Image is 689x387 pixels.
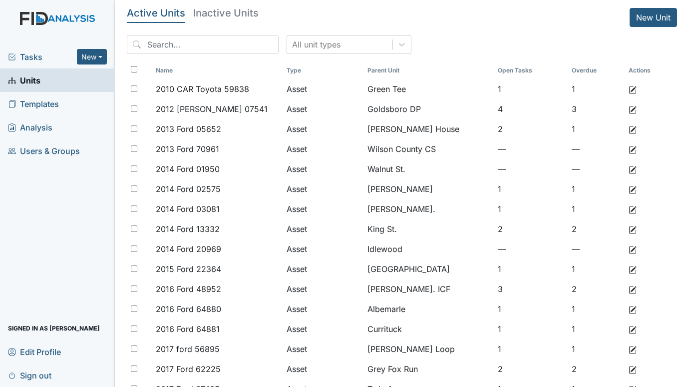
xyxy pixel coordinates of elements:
td: Asset [283,239,363,259]
td: 1 [494,319,568,339]
td: Asset [283,299,363,319]
span: 2013 Ford 70961 [156,143,219,155]
td: Asset [283,359,363,379]
span: 2010 CAR Toyota 59838 [156,83,249,95]
td: — [494,159,568,179]
td: Goldsboro DP [363,99,494,119]
span: Edit Profile [8,344,61,359]
td: 1 [494,199,568,219]
span: 2017 Ford 62225 [156,363,221,375]
td: 1 [568,79,625,99]
td: — [494,239,568,259]
span: 2014 Ford 01950 [156,163,220,175]
th: Toggle SortBy [363,62,494,79]
input: Search... [127,35,279,54]
td: 1 [494,179,568,199]
td: Asset [283,139,363,159]
span: 2016 Ford 48952 [156,283,221,295]
td: Asset [283,199,363,219]
span: 2014 Ford 03081 [156,203,220,215]
td: Wilson County CS [363,139,494,159]
span: Units [8,72,40,88]
span: 2013 Ford 05652 [156,123,221,135]
td: Walnut St. [363,159,494,179]
span: 2015 Ford 22364 [156,263,221,275]
td: 2 [494,359,568,379]
span: Analysis [8,119,52,135]
td: [PERSON_NAME] [363,179,494,199]
td: 1 [568,299,625,319]
td: [GEOGRAPHIC_DATA] [363,259,494,279]
input: Toggle All Rows Selected [131,66,137,72]
span: 2012 [PERSON_NAME] 07541 [156,103,268,115]
td: 2 [494,219,568,239]
td: Currituck [363,319,494,339]
td: 1 [568,179,625,199]
td: Asset [283,119,363,139]
td: 2 [568,279,625,299]
span: Users & Groups [8,143,80,158]
td: Albemarle [363,299,494,319]
span: Signed in as [PERSON_NAME] [8,320,100,336]
th: Actions [625,62,675,79]
td: 1 [568,339,625,359]
td: 1 [568,199,625,219]
td: Asset [283,99,363,119]
span: 2017 ford 56895 [156,343,220,355]
span: Sign out [8,367,51,383]
td: 1 [568,319,625,339]
td: [PERSON_NAME] Loop [363,339,494,359]
td: Asset [283,79,363,99]
td: Asset [283,339,363,359]
a: New Unit [630,8,677,27]
td: — [568,239,625,259]
td: Asset [283,259,363,279]
td: Grey Fox Run [363,359,494,379]
td: 1 [494,259,568,279]
td: [PERSON_NAME] House [363,119,494,139]
span: 2016 Ford 64880 [156,303,221,315]
span: 2014 Ford 02575 [156,183,221,195]
td: King St. [363,219,494,239]
a: Tasks [8,51,77,63]
td: Idlewood [363,239,494,259]
th: Toggle SortBy [494,62,568,79]
span: Templates [8,96,59,111]
div: All unit types [292,38,341,50]
button: New [77,49,107,64]
td: 3 [568,99,625,119]
td: 2 [494,119,568,139]
span: 2014 Ford 13332 [156,223,220,235]
td: 1 [494,79,568,99]
td: Asset [283,319,363,339]
td: 1 [494,299,568,319]
td: 1 [494,339,568,359]
td: Green Tee [363,79,494,99]
h5: Inactive Units [193,8,259,18]
td: 4 [494,99,568,119]
td: Asset [283,159,363,179]
td: 1 [568,259,625,279]
td: Asset [283,179,363,199]
td: 3 [494,279,568,299]
td: Asset [283,279,363,299]
th: Toggle SortBy [283,62,363,79]
td: [PERSON_NAME]. [363,199,494,219]
td: 1 [568,119,625,139]
span: 2016 Ford 64881 [156,323,220,335]
td: Asset [283,219,363,239]
h5: Active Units [127,8,185,18]
td: [PERSON_NAME]. ICF [363,279,494,299]
td: 2 [568,359,625,379]
td: — [494,139,568,159]
th: Toggle SortBy [568,62,625,79]
td: — [568,139,625,159]
th: Toggle SortBy [152,62,282,79]
span: 2014 Ford 20969 [156,243,221,255]
td: 2 [568,219,625,239]
td: — [568,159,625,179]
